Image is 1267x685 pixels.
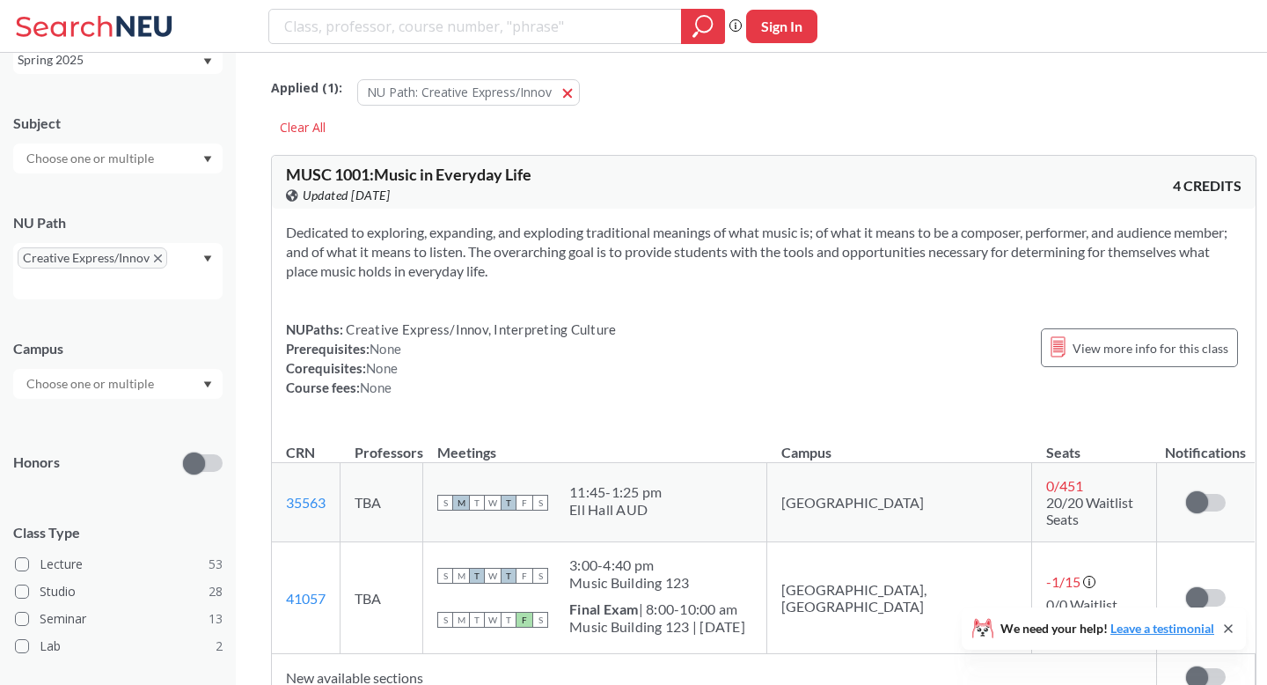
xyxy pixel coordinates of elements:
[15,553,223,576] label: Lecture
[360,379,392,395] span: None
[453,495,469,511] span: M
[485,495,501,511] span: W
[485,612,501,628] span: W
[767,463,1032,542] td: [GEOGRAPHIC_DATA]
[485,568,501,584] span: W
[367,84,552,100] span: NU Path: Creative Express/Innov
[1046,477,1083,494] span: 0 / 451
[203,58,212,65] svg: Dropdown arrow
[569,483,662,501] div: 11:45 - 1:25 pm
[1110,621,1214,636] a: Leave a testimonial
[569,501,662,519] div: Ell Hall AUD
[13,339,223,358] div: Campus
[303,186,390,205] span: Updated [DATE]
[203,381,212,388] svg: Dropdown arrow
[13,523,223,542] span: Class Type
[209,582,223,601] span: 28
[469,495,485,511] span: T
[13,114,223,133] div: Subject
[18,148,165,169] input: Choose one or multiple
[286,590,326,607] a: 41057
[516,568,532,584] span: F
[15,635,223,658] label: Lab
[13,144,223,173] div: Dropdown arrow
[271,114,334,141] div: Clear All
[341,542,423,654] td: TBA
[692,14,714,39] svg: magnifying glass
[343,321,616,337] span: Creative Express/Innov, Interpreting Culture
[501,612,516,628] span: T
[18,373,165,394] input: Choose one or multiple
[1157,425,1256,463] th: Notifications
[286,165,531,184] span: MUSC 1001 : Music in Everyday Life
[203,255,212,262] svg: Dropdown arrow
[286,494,326,511] a: 35563
[286,320,616,397] div: NUPaths: Prerequisites: Corequisites: Course fees:
[282,11,669,41] input: Class, professor, course number, "phrase"
[366,360,398,376] span: None
[569,574,690,592] div: Music Building 123
[532,612,548,628] span: S
[154,254,162,262] svg: X to remove pill
[453,568,469,584] span: M
[286,443,315,462] div: CRN
[501,568,516,584] span: T
[469,612,485,628] span: T
[437,568,453,584] span: S
[209,609,223,629] span: 13
[1046,596,1117,630] span: 0/0 Waitlist Seats
[13,453,60,473] p: Honors
[569,618,745,636] div: Music Building 123 | [DATE]
[18,50,201,70] div: Spring 2025
[341,463,423,542] td: TBA
[569,600,639,617] b: Final Exam
[286,223,1241,281] section: Dedicated to exploring, expanding, and exploding traditional meanings of what music is; of what i...
[1046,573,1080,590] span: -1 / 15
[341,425,423,463] th: Professors
[13,243,223,299] div: Creative Express/InnovX to remove pillDropdown arrow
[423,425,767,463] th: Meetings
[13,213,223,232] div: NU Path
[15,580,223,603] label: Studio
[516,495,532,511] span: F
[532,568,548,584] span: S
[209,555,223,574] span: 53
[13,46,223,74] div: Spring 2025Dropdown arrow
[569,556,690,574] div: 3:00 - 4:40 pm
[437,612,453,628] span: S
[15,608,223,630] label: Seminar
[767,425,1032,463] th: Campus
[767,542,1032,654] td: [GEOGRAPHIC_DATA], [GEOGRAPHIC_DATA]
[746,10,817,43] button: Sign In
[1073,337,1228,359] span: View more info for this class
[532,495,548,511] span: S
[216,637,223,656] span: 2
[1000,622,1214,635] span: We need your help!
[453,612,469,628] span: M
[437,495,453,511] span: S
[681,9,725,44] div: magnifying glass
[1046,494,1133,527] span: 20/20 Waitlist Seats
[271,78,342,98] span: Applied ( 1 ):
[569,600,745,618] div: | 8:00-10:00 am
[501,495,516,511] span: T
[357,79,580,106] button: NU Path: Creative Express/Innov
[469,568,485,584] span: T
[1173,176,1241,195] span: 4 CREDITS
[18,247,167,269] span: Creative Express/InnovX to remove pill
[370,341,401,357] span: None
[13,369,223,399] div: Dropdown arrow
[203,156,212,163] svg: Dropdown arrow
[1032,425,1157,463] th: Seats
[516,612,532,628] span: F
